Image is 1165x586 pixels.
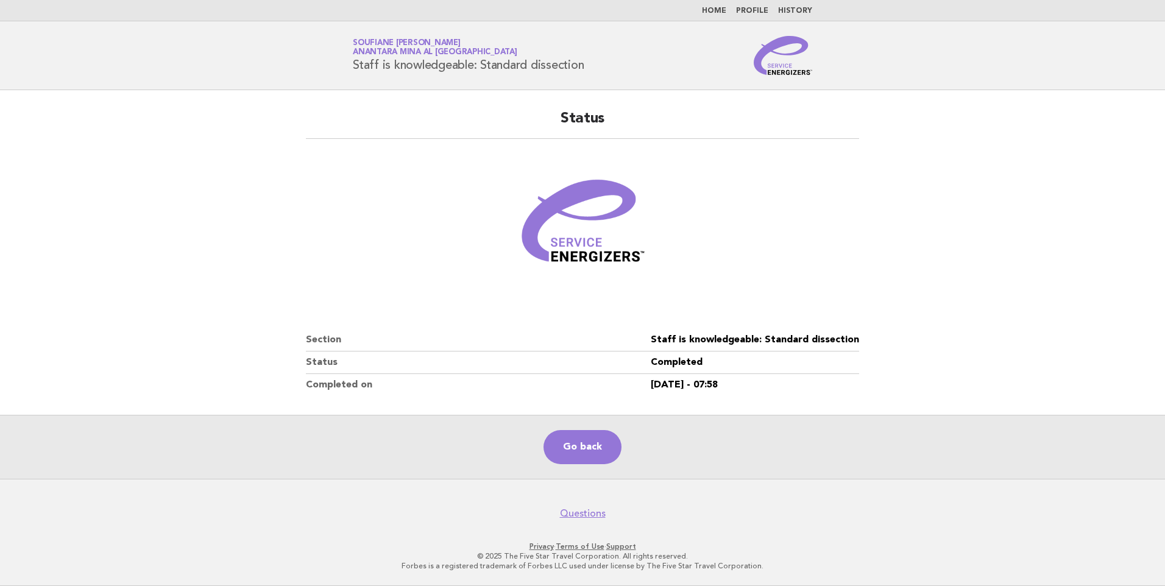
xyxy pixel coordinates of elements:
a: Support [606,542,636,551]
a: History [778,7,812,15]
h1: Staff is knowledgeable: Standard dissection [353,40,584,71]
dt: Section [306,329,651,351]
dd: [DATE] - 07:58 [651,374,859,396]
p: · · [210,542,955,551]
a: Terms of Use [556,542,604,551]
a: Profile [736,7,768,15]
a: Soufiane [PERSON_NAME]Anantara Mina al [GEOGRAPHIC_DATA] [353,39,517,56]
p: Forbes is a registered trademark of Forbes LLC used under license by The Five Star Travel Corpora... [210,561,955,571]
dt: Completed on [306,374,651,396]
a: Privacy [529,542,554,551]
p: © 2025 The Five Star Travel Corporation. All rights reserved. [210,551,955,561]
dd: Completed [651,351,859,374]
img: Service Energizers [754,36,812,75]
dt: Status [306,351,651,374]
dd: Staff is knowledgeable: Standard dissection [651,329,859,351]
a: Questions [560,507,606,520]
a: Go back [544,430,621,464]
a: Home [702,7,726,15]
span: Anantara Mina al [GEOGRAPHIC_DATA] [353,49,517,57]
img: Verified [509,154,656,300]
h2: Status [306,109,859,139]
